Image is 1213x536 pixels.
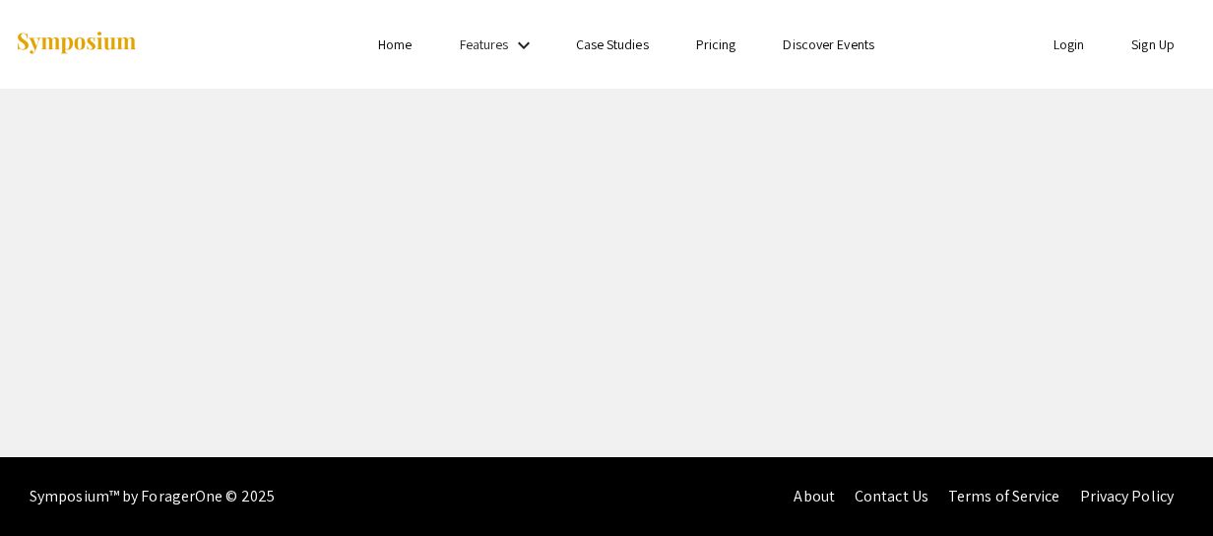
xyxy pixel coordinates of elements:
a: Terms of Service [948,486,1060,506]
a: Login [1053,35,1085,53]
a: Discover Events [783,35,874,53]
a: Privacy Policy [1080,486,1174,506]
div: Symposium™ by ForagerOne © 2025 [30,457,275,536]
a: Sign Up [1131,35,1175,53]
a: Home [378,35,412,53]
a: About [794,486,835,506]
a: Case Studies [576,35,649,53]
img: Symposium by ForagerOne [15,31,138,57]
a: Features [460,35,509,53]
a: Contact Us [855,486,928,506]
mat-icon: Expand Features list [512,33,536,57]
a: Pricing [696,35,736,53]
